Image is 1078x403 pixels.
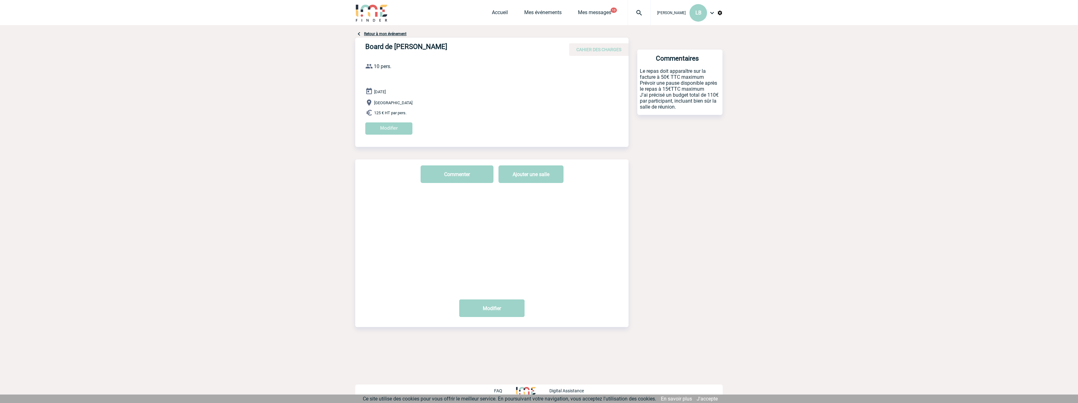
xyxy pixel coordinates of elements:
a: FAQ [494,387,516,393]
a: J'accepte [697,396,718,402]
p: FAQ [494,388,502,393]
span: Ce site utilise des cookies pour vous offrir le meilleur service. En poursuivant votre navigation... [363,396,656,402]
a: Accueil [492,9,508,18]
p: Digital Assistance [549,388,584,393]
img: IME-Finder [355,4,388,22]
h4: Board de [PERSON_NAME] [365,43,554,53]
input: Modifier [365,122,412,135]
button: Commenter [421,165,493,183]
a: Retour à mon événement [364,32,406,36]
a: En savoir plus [661,396,692,402]
button: 10 [611,8,617,13]
a: Mes messages [578,9,611,18]
span: 125 € HT par pers. [374,110,406,115]
img: http://www.idealmeetingsevents.fr/ [516,387,536,395]
a: Mes événements [524,9,562,18]
p: Le repas doit apparaître sur la facture à 50€ TTC maximum Prévoir une pause disponible après le r... [637,68,722,115]
span: LB [695,10,701,16]
span: [GEOGRAPHIC_DATA] [374,100,412,105]
span: [PERSON_NAME] [657,11,686,15]
span: [DATE] [374,89,386,94]
span: 10 pers. [374,63,391,69]
button: Ajouter une salle [498,165,563,183]
button: Modifier [459,299,525,317]
h3: Commentaires [640,55,715,68]
span: CAHIER DES CHARGES [576,47,621,52]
